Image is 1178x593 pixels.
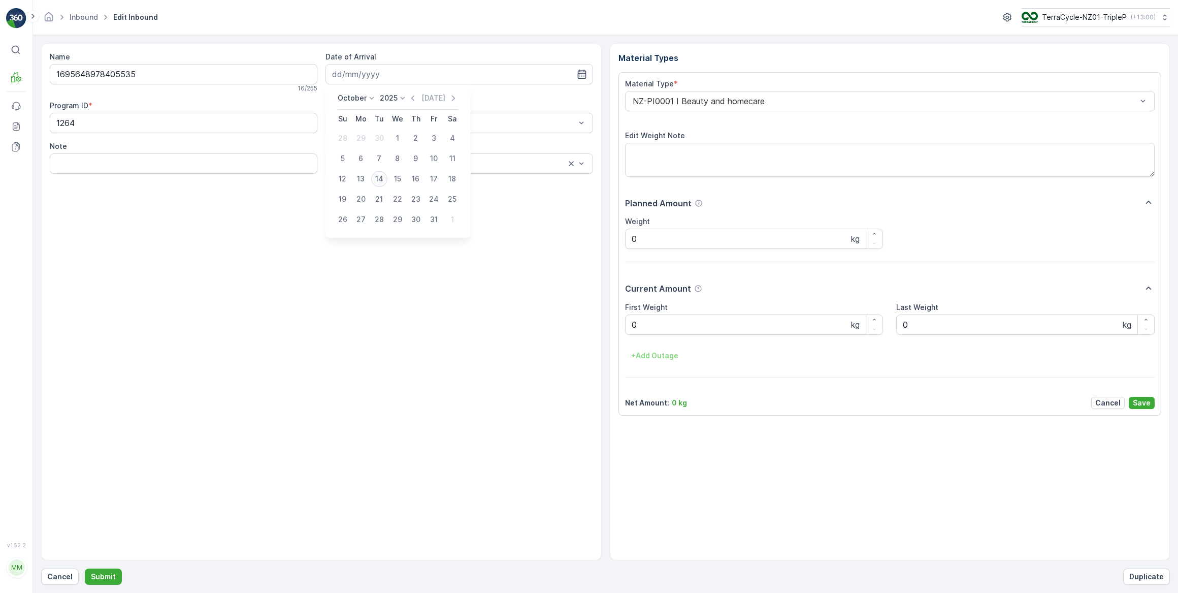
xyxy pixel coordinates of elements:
button: MM [6,550,26,585]
p: kg [1123,319,1131,331]
th: Thursday [407,110,425,128]
div: 10 [426,150,442,167]
div: 14 [371,171,387,187]
div: 13 [353,171,369,187]
button: Cancel [41,569,79,585]
p: Cancel [47,572,73,582]
div: 1 [444,211,461,228]
a: Homepage [43,15,54,24]
label: Note [50,142,67,150]
div: Help Tooltip Icon [694,285,702,293]
div: 9 [408,150,424,167]
p: TerraCycle-NZ01-TripleP [1042,12,1127,22]
th: Monday [352,110,370,128]
p: Current Amount [625,283,691,295]
button: +Add Outage [625,348,684,364]
button: TerraCycle-NZ01-TripleP(+13:00) [1022,8,1170,26]
div: 25 [444,191,461,207]
div: 22 [389,191,406,207]
p: Cancel [1095,398,1121,408]
div: 30 [408,211,424,228]
div: 12 [335,171,351,187]
div: 20 [353,191,369,207]
input: dd/mm/yyyy [325,64,593,84]
div: 26 [335,211,351,228]
div: 1 [389,130,406,146]
div: Help Tooltip Icon [695,199,703,207]
img: logo [6,8,26,28]
p: ( +13:00 ) [1131,13,1156,21]
div: 28 [371,211,387,228]
p: Duplicate [1129,572,1164,582]
img: TC_7kpGtVS.png [1022,12,1038,23]
label: Name [50,52,70,61]
p: 2025 [380,93,398,103]
div: 4 [444,130,461,146]
p: 0 kg [672,398,687,408]
div: 19 [335,191,351,207]
p: Net Amount : [625,398,669,408]
span: v 1.52.2 [6,542,26,548]
button: Cancel [1091,397,1125,409]
button: Save [1129,397,1155,409]
div: 29 [353,130,369,146]
p: + Add Outage [631,351,678,361]
span: Edit Inbound [111,12,160,22]
p: kg [851,319,860,331]
label: Weight [625,217,650,226]
div: MM [9,559,25,576]
div: 28 [335,130,351,146]
p: Planned Amount [625,197,692,209]
div: 3 [426,130,442,146]
label: Edit Weight Note [625,131,685,140]
label: First Weight [625,303,668,311]
div: 29 [389,211,406,228]
th: Wednesday [388,110,407,128]
div: 27 [353,211,369,228]
div: 30 [371,130,387,146]
p: Submit [91,572,116,582]
div: 7 [371,150,387,167]
div: 23 [408,191,424,207]
th: Saturday [443,110,462,128]
th: Tuesday [370,110,388,128]
div: 21 [371,191,387,207]
div: 15 [389,171,406,187]
p: Save [1133,398,1151,408]
th: Friday [425,110,443,128]
div: 5 [335,150,351,167]
div: 8 [389,150,406,167]
div: 31 [426,211,442,228]
button: Duplicate [1123,569,1170,585]
div: 16 [408,171,424,187]
div: 18 [444,171,461,187]
p: kg [851,233,860,245]
p: Material Types [618,52,1162,64]
label: Material Type [625,79,674,88]
button: Submit [85,569,122,585]
p: [DATE] [421,93,445,103]
p: 16 / 255 [298,84,317,92]
div: 11 [444,150,461,167]
label: Last Weight [896,303,938,311]
div: 17 [426,171,442,187]
div: 24 [426,191,442,207]
th: Sunday [334,110,352,128]
a: Inbound [70,13,98,21]
div: 2 [408,130,424,146]
p: October [338,93,367,103]
label: Program ID [50,101,88,110]
div: 6 [353,150,369,167]
label: Date of Arrival [325,52,376,61]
